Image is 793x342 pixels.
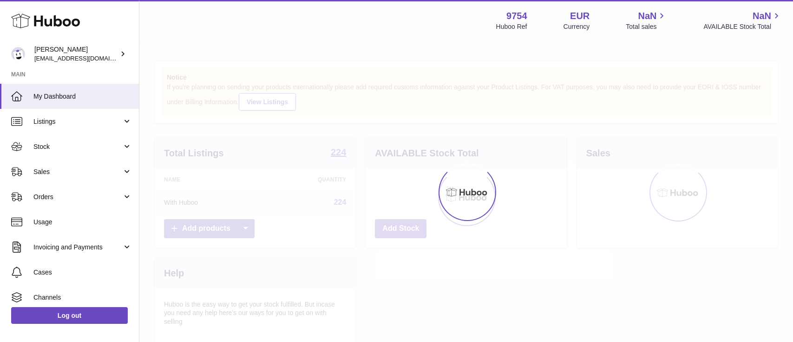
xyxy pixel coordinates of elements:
strong: EUR [570,10,590,22]
span: Total sales [626,22,667,31]
div: [PERSON_NAME] [34,45,118,63]
span: Channels [33,293,132,302]
a: Log out [11,307,128,324]
span: NaN [638,10,656,22]
span: Usage [33,218,132,227]
div: Currency [564,22,590,31]
span: [EMAIL_ADDRESS][DOMAIN_NAME] [34,54,137,62]
strong: 9754 [506,10,527,22]
span: NaN [753,10,771,22]
span: AVAILABLE Stock Total [703,22,782,31]
span: Cases [33,268,132,277]
span: Orders [33,193,122,201]
span: Listings [33,117,122,126]
span: Sales [33,168,122,176]
span: Stock [33,142,122,151]
span: Invoicing and Payments [33,243,122,252]
img: internalAdmin-9754@internal.huboo.com [11,47,25,61]
a: NaN Total sales [626,10,667,31]
div: Huboo Ref [496,22,527,31]
a: NaN AVAILABLE Stock Total [703,10,782,31]
span: My Dashboard [33,92,132,101]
